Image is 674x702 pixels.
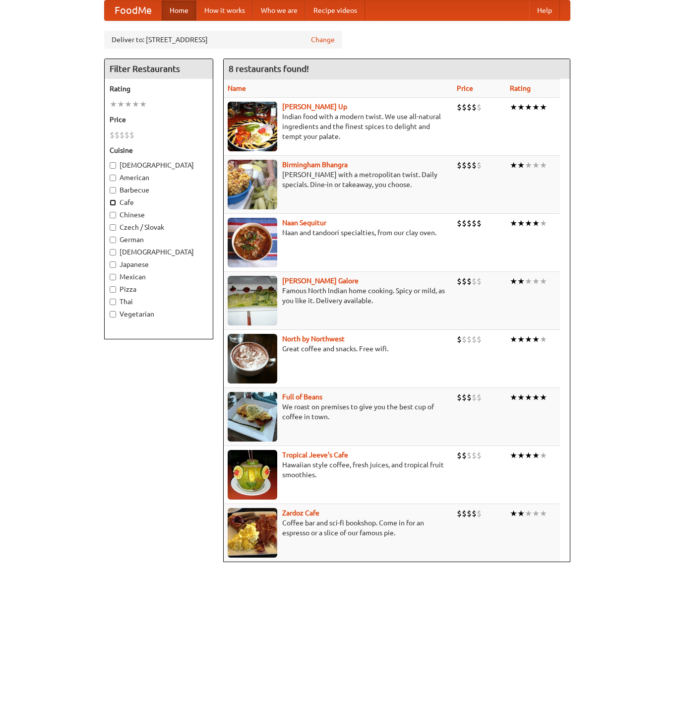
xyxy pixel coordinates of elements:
label: Thai [110,297,208,307]
li: ★ [525,102,532,113]
li: $ [477,450,482,461]
li: ★ [517,218,525,229]
li: ★ [510,508,517,519]
label: Cafe [110,197,208,207]
li: ★ [532,102,540,113]
p: Famous North Indian home cooking. Spicy or mild, as you like it. Delivery available. [228,286,449,306]
li: ★ [532,160,540,171]
li: ★ [117,99,124,110]
li: ★ [517,392,525,403]
li: $ [472,450,477,461]
li: $ [457,102,462,113]
li: $ [124,129,129,140]
li: ★ [525,218,532,229]
img: currygalore.jpg [228,276,277,325]
a: Birmingham Bhangra [282,161,348,169]
li: $ [462,508,467,519]
li: ★ [532,450,540,461]
li: ★ [525,334,532,345]
a: Change [311,35,335,45]
li: ★ [540,334,547,345]
li: ★ [510,276,517,287]
li: $ [462,392,467,403]
li: $ [477,508,482,519]
li: $ [467,450,472,461]
li: ★ [517,102,525,113]
li: ★ [525,276,532,287]
h5: Price [110,115,208,125]
input: American [110,175,116,181]
li: ★ [540,102,547,113]
li: ★ [525,508,532,519]
li: ★ [540,508,547,519]
p: Naan and tandoori specialties, from our clay oven. [228,228,449,238]
li: $ [462,160,467,171]
p: Hawaiian style coffee, fresh juices, and tropical fruit smoothies. [228,460,449,480]
li: $ [462,334,467,345]
a: Rating [510,84,531,92]
li: $ [467,160,472,171]
a: [PERSON_NAME] Up [282,103,347,111]
li: $ [120,129,124,140]
li: ★ [532,276,540,287]
p: [PERSON_NAME] with a metropolitan twist. Daily specials. Dine-in or takeaway, you choose. [228,170,449,190]
input: German [110,237,116,243]
li: $ [472,508,477,519]
li: ★ [532,392,540,403]
input: Japanese [110,261,116,268]
li: $ [457,392,462,403]
input: Pizza [110,286,116,293]
input: Czech / Slovak [110,224,116,231]
p: Indian food with a modern twist. We use all-natural ingredients and the finest spices to delight ... [228,112,449,141]
li: ★ [110,99,117,110]
a: Home [162,0,196,20]
input: Mexican [110,274,116,280]
img: curryup.jpg [228,102,277,151]
li: $ [472,218,477,229]
b: [PERSON_NAME] Galore [282,277,359,285]
label: Vegetarian [110,309,208,319]
input: [DEMOGRAPHIC_DATA] [110,162,116,169]
a: Name [228,84,246,92]
li: ★ [139,99,147,110]
img: beans.jpg [228,392,277,442]
a: Tropical Jeeve's Cafe [282,451,348,459]
li: ★ [517,508,525,519]
li: $ [467,276,472,287]
li: $ [457,160,462,171]
li: $ [115,129,120,140]
p: Coffee bar and sci-fi bookshop. Come in for an espresso or a slice of our famous pie. [228,518,449,538]
a: North by Northwest [282,335,345,343]
li: ★ [132,99,139,110]
li: ★ [532,218,540,229]
img: naansequitur.jpg [228,218,277,267]
li: ★ [510,218,517,229]
label: Japanese [110,259,208,269]
li: ★ [517,160,525,171]
input: [DEMOGRAPHIC_DATA] [110,249,116,255]
label: Mexican [110,272,208,282]
li: ★ [540,160,547,171]
li: ★ [510,334,517,345]
li: $ [467,218,472,229]
li: ★ [517,276,525,287]
div: Deliver to: [STREET_ADDRESS] [104,31,342,49]
li: $ [467,508,472,519]
a: Recipe videos [306,0,365,20]
h4: Filter Restaurants [105,59,213,79]
li: ★ [540,218,547,229]
b: Full of Beans [282,393,322,401]
li: $ [472,160,477,171]
li: $ [472,392,477,403]
li: $ [472,102,477,113]
a: Zardoz Cafe [282,509,319,517]
li: ★ [540,276,547,287]
li: $ [457,276,462,287]
a: FoodMe [105,0,162,20]
a: Naan Sequitur [282,219,326,227]
li: ★ [525,392,532,403]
